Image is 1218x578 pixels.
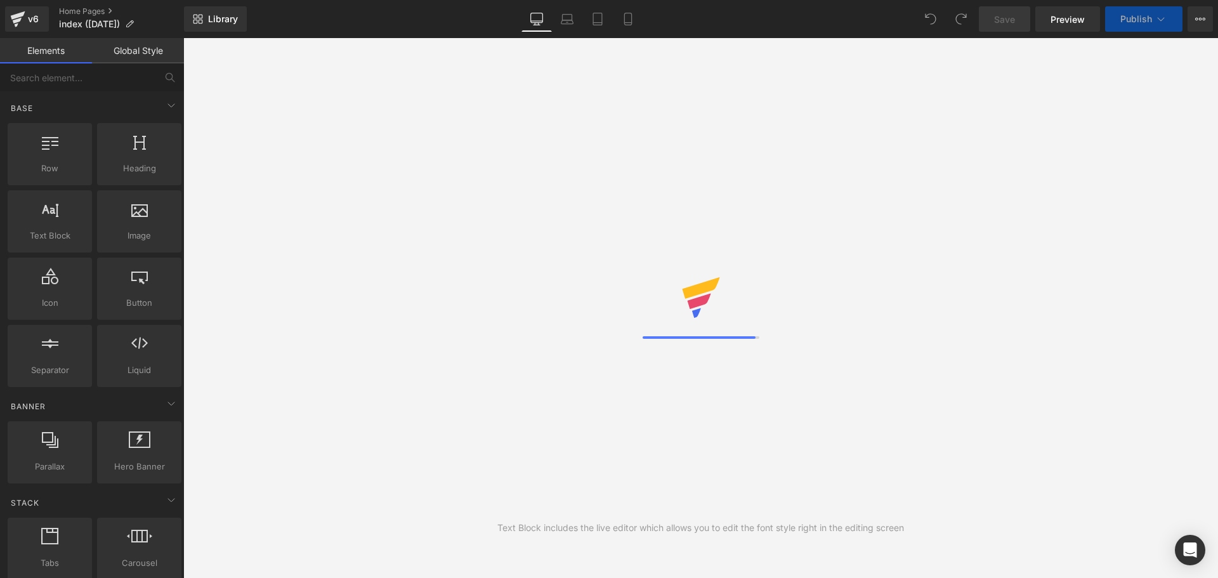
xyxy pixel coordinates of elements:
a: Tablet [582,6,613,32]
span: Separator [11,364,88,377]
a: Laptop [552,6,582,32]
button: Undo [918,6,943,32]
span: Heading [101,162,178,175]
span: Image [101,229,178,242]
span: Carousel [101,556,178,570]
a: New Library [184,6,247,32]
span: Liquid [101,364,178,377]
div: Text Block includes the live editor which allows you to edit the font style right in the editing ... [497,521,904,535]
div: Open Intercom Messenger [1175,535,1205,565]
span: Tabs [11,556,88,570]
div: v6 [25,11,41,27]
button: More [1188,6,1213,32]
span: index ([DATE]) [59,19,120,29]
span: Save [994,13,1015,26]
a: Desktop [521,6,552,32]
a: v6 [5,6,49,32]
button: Publish [1105,6,1182,32]
span: Publish [1120,14,1152,24]
a: Home Pages [59,6,184,16]
button: Redo [948,6,974,32]
span: Stack [10,497,41,509]
span: Banner [10,400,47,412]
span: Preview [1051,13,1085,26]
a: Preview [1035,6,1100,32]
span: Hero Banner [101,460,178,473]
span: Icon [11,296,88,310]
span: Base [10,102,34,114]
a: Mobile [613,6,643,32]
span: Text Block [11,229,88,242]
span: Parallax [11,460,88,473]
span: Library [208,13,238,25]
span: Row [11,162,88,175]
a: Global Style [92,38,184,63]
span: Button [101,296,178,310]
